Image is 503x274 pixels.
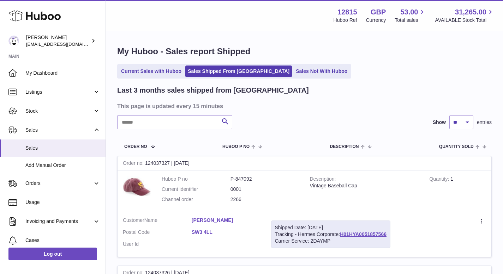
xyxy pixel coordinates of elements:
h1: My Huboo - Sales report Shipped [117,46,492,57]
span: Invoicing and Payments [25,218,93,225]
a: [PERSON_NAME] [192,217,261,224]
dt: Name [123,217,192,225]
a: 53.00 Total sales [395,7,426,24]
div: Huboo Ref [334,17,357,24]
div: Currency [366,17,386,24]
span: AVAILABLE Stock Total [435,17,495,24]
span: Quantity Sold [439,144,474,149]
dt: Channel order [162,196,230,203]
a: 31,265.00 AVAILABLE Stock Total [435,7,495,24]
span: Listings [25,89,93,95]
span: Usage [25,199,100,206]
td: 1 [424,170,491,212]
div: Tracking - Hermes Corporate: [271,220,390,248]
div: Vintage Baseball Cap [310,182,419,189]
div: Carrier Service: 2DAYMP [275,238,387,244]
strong: Description [310,176,336,183]
label: Show [433,119,446,126]
a: Log out [8,248,97,260]
strong: Order no [123,160,145,168]
span: Order No [124,144,147,149]
dd: 2266 [230,196,299,203]
span: 53.00 [400,7,418,17]
div: 124037327 | [DATE] [118,156,491,170]
strong: GBP [371,7,386,17]
img: 1693507706.jpg [123,176,151,196]
dd: 0001 [230,186,299,193]
div: Shipped Date: [DATE] [275,224,387,231]
span: Cases [25,237,100,244]
span: Orders [25,180,93,187]
h3: This page is updated every 15 minutes [117,102,490,110]
span: [EMAIL_ADDRESS][DOMAIN_NAME] [26,41,104,47]
img: shophawksclub@gmail.com [8,36,19,46]
div: [PERSON_NAME] [26,34,90,48]
span: Huboo P no [222,144,250,149]
strong: Quantity [429,176,450,183]
span: Customer [123,217,144,223]
span: My Dashboard [25,70,100,76]
dd: P-847092 [230,176,299,182]
span: entries [477,119,492,126]
a: Current Sales with Huboo [119,66,184,77]
span: 31,265.00 [455,7,486,17]
dt: User Id [123,241,192,248]
span: Stock [25,108,93,114]
strong: 12815 [337,7,357,17]
a: Sales Not With Huboo [293,66,350,77]
span: Total sales [395,17,426,24]
a: H01HYA0051857566 [340,231,387,237]
span: Add Manual Order [25,162,100,169]
dt: Postal Code [123,229,192,237]
span: Sales [25,145,100,151]
span: Sales [25,127,93,133]
span: Description [330,144,359,149]
a: Sales Shipped From [GEOGRAPHIC_DATA] [185,66,292,77]
a: SW3 4LL [192,229,261,236]
dt: Current identifier [162,186,230,193]
dt: Huboo P no [162,176,230,182]
h2: Last 3 months sales shipped from [GEOGRAPHIC_DATA] [117,86,309,95]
